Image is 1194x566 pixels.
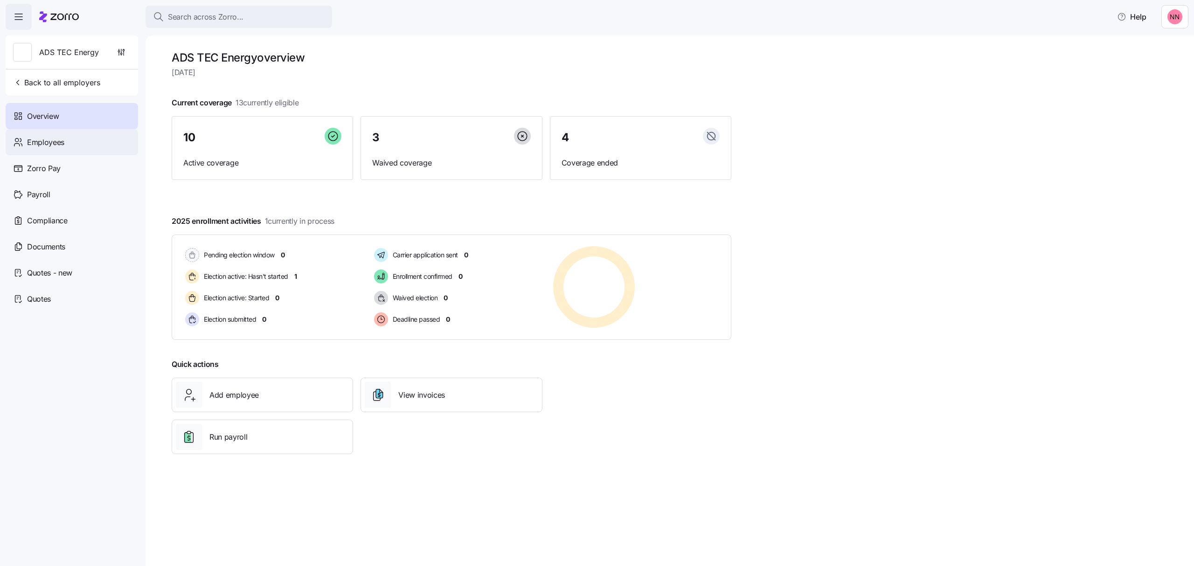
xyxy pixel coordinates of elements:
[6,286,138,312] a: Quotes
[201,250,275,260] span: Pending election window
[172,215,334,227] span: 2025 enrollment activities
[172,359,219,370] span: Quick actions
[294,272,297,281] span: 1
[201,293,269,303] span: Election active: Started
[464,250,468,260] span: 0
[390,315,440,324] span: Deadline passed
[201,315,256,324] span: Election submitted
[183,157,341,169] span: Active coverage
[172,50,731,65] h1: ADS TEC Energy overview
[27,267,72,279] span: Quotes - new
[390,293,438,303] span: Waived election
[1110,7,1154,26] button: Help
[446,315,450,324] span: 0
[1117,11,1146,22] span: Help
[236,97,299,109] span: 13 currently eligible
[13,77,100,88] span: Back to all employers
[6,129,138,155] a: Employees
[209,389,259,401] span: Add employee
[6,155,138,181] a: Zorro Pay
[6,260,138,286] a: Quotes - new
[6,234,138,260] a: Documents
[146,6,332,28] button: Search across Zorro...
[265,215,334,227] span: 1 currently in process
[39,47,99,58] span: ADS TEC Energy
[27,163,61,174] span: Zorro Pay
[9,73,104,92] button: Back to all employers
[27,189,50,200] span: Payroll
[281,250,285,260] span: 0
[390,272,452,281] span: Enrollment confirmed
[172,67,731,78] span: [DATE]
[6,181,138,207] a: Payroll
[27,241,65,253] span: Documents
[27,293,51,305] span: Quotes
[201,272,288,281] span: Election active: Hasn't started
[372,132,380,143] span: 3
[562,157,720,169] span: Coverage ended
[27,215,68,227] span: Compliance
[27,137,64,148] span: Employees
[398,389,445,401] span: View invoices
[390,250,458,260] span: Carrier application sent
[209,431,247,443] span: Run payroll
[183,132,195,143] span: 10
[262,315,266,324] span: 0
[444,293,448,303] span: 0
[372,157,530,169] span: Waived coverage
[1167,9,1182,24] img: 37cb906d10cb440dd1cb011682786431
[275,293,279,303] span: 0
[172,97,299,109] span: Current coverage
[168,11,243,23] span: Search across Zorro...
[562,132,569,143] span: 4
[27,110,59,122] span: Overview
[6,103,138,129] a: Overview
[6,207,138,234] a: Compliance
[458,272,463,281] span: 0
